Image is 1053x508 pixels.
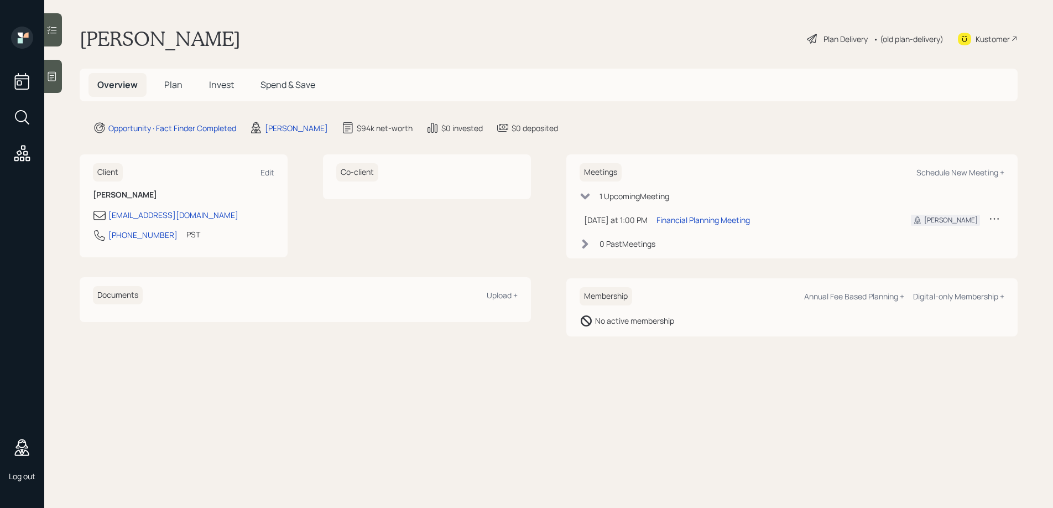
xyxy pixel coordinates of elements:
div: $0 invested [441,122,483,134]
div: No active membership [595,315,674,326]
h6: [PERSON_NAME] [93,190,274,200]
div: Financial Planning Meeting [656,214,750,226]
div: [PHONE_NUMBER] [108,229,178,241]
h6: Meetings [580,163,622,182]
div: Kustomer [976,33,1010,45]
div: Upload + [487,290,518,300]
div: Log out [9,471,35,481]
div: [DATE] at 1:00 PM [584,214,648,226]
h1: [PERSON_NAME] [80,27,241,51]
span: Plan [164,79,183,91]
div: • (old plan-delivery) [873,33,943,45]
div: PST [186,229,200,240]
span: Spend & Save [260,79,315,91]
div: $0 deposited [512,122,558,134]
div: Digital-only Membership + [913,291,1004,302]
div: Opportunity · Fact Finder Completed [108,122,236,134]
div: Plan Delivery [823,33,868,45]
div: $94k net-worth [357,122,413,134]
span: Overview [97,79,138,91]
div: [EMAIL_ADDRESS][DOMAIN_NAME] [108,209,238,221]
h6: Membership [580,287,632,305]
div: [PERSON_NAME] [924,215,978,225]
div: Schedule New Meeting + [916,167,1004,178]
div: 1 Upcoming Meeting [600,190,669,202]
div: 0 Past Meeting s [600,238,655,250]
span: Invest [209,79,234,91]
div: Edit [260,167,274,178]
h6: Documents [93,286,143,304]
div: [PERSON_NAME] [265,122,328,134]
h6: Co-client [336,163,378,182]
h6: Client [93,163,123,182]
div: Annual Fee Based Planning + [804,291,904,302]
